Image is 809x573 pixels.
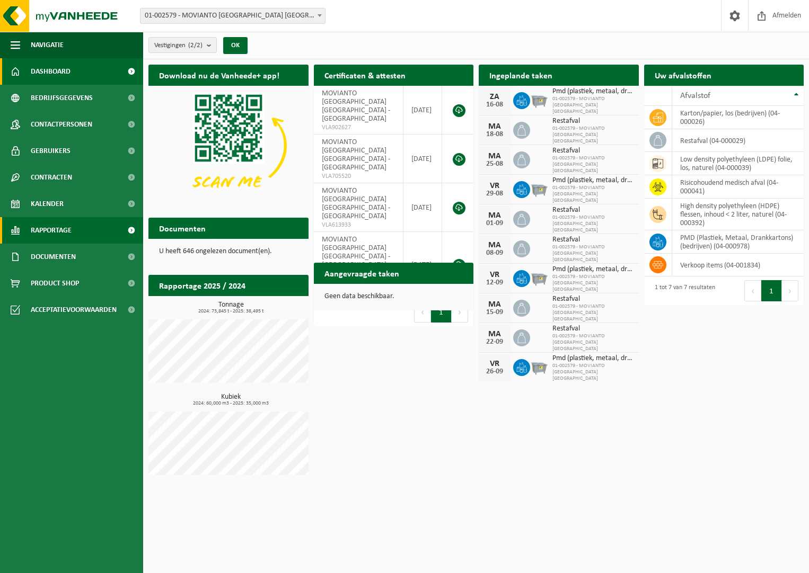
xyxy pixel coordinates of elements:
[154,301,309,314] h3: Tonnage
[322,138,390,172] span: MOVIANTO [GEOGRAPHIC_DATA] [GEOGRAPHIC_DATA] - [GEOGRAPHIC_DATA]
[552,265,634,274] span: Pmd (plastiek, metaal, drankkartons) (bedrijven)
[403,135,442,183] td: [DATE]
[484,360,505,368] div: VR
[188,42,203,49] count: (2/2)
[672,254,804,276] td: verkoop items (04-001834)
[552,87,634,96] span: Pmd (plastiek, metaal, drankkartons) (bedrijven)
[530,357,548,375] img: WB-2500-GAL-GY-01
[314,65,416,85] h2: Certificaten & attesten
[322,187,390,220] span: MOVIANTO [GEOGRAPHIC_DATA] [GEOGRAPHIC_DATA] - [GEOGRAPHIC_DATA]
[552,354,634,363] span: Pmd (plastiek, metaal, drankkartons) (bedrijven)
[484,300,505,309] div: MA
[484,190,505,198] div: 29-08
[484,182,505,190] div: VR
[552,117,634,126] span: Restafval
[552,236,634,244] span: Restafval
[672,106,804,129] td: karton/papier, los (bedrijven) (04-000026)
[484,160,505,168] div: 25-08
[31,58,71,85] span: Dashboard
[672,230,804,254] td: PMD (Plastiek, Metaal, Drankkartons) (bedrijven) (04-000978)
[140,8,325,23] span: 01-002579 - MOVIANTO BELGIUM NV - EREMBODEGEM
[680,92,710,100] span: Afvalstof
[484,93,505,101] div: ZA
[31,111,92,138] span: Contactpersonen
[148,275,256,296] h2: Rapportage 2025 / 2024
[484,330,505,338] div: MA
[552,155,634,174] span: 01-002579 - MOVIANTO [GEOGRAPHIC_DATA] [GEOGRAPHIC_DATA]
[154,38,203,53] span: Vestigingen
[782,280,798,301] button: Next
[31,217,72,244] span: Rapportage
[672,129,804,152] td: restafval (04-000029)
[552,176,634,185] span: Pmd (plastiek, metaal, drankkartons) (bedrijven)
[484,271,505,279] div: VR
[322,123,395,132] span: VLA902627
[403,183,442,232] td: [DATE]
[552,244,634,263] span: 01-002579 - MOVIANTO [GEOGRAPHIC_DATA] [GEOGRAPHIC_DATA]
[552,325,634,333] span: Restafval
[552,363,634,382] span: 01-002579 - MOVIANTO [GEOGRAPHIC_DATA] [GEOGRAPHIC_DATA]
[484,131,505,138] div: 18-08
[484,309,505,316] div: 15-09
[403,86,442,135] td: [DATE]
[672,152,804,175] td: low density polyethyleen (LDPE) folie, los, naturel (04-000039)
[148,86,309,205] img: Download de VHEPlus App
[484,368,505,375] div: 26-09
[159,248,298,255] p: U heeft 646 ongelezen document(en).
[322,89,390,123] span: MOVIANTO [GEOGRAPHIC_DATA] [GEOGRAPHIC_DATA] - [GEOGRAPHIC_DATA]
[322,236,390,269] span: MOVIANTO [GEOGRAPHIC_DATA] [GEOGRAPHIC_DATA] - [GEOGRAPHIC_DATA]
[148,37,217,53] button: Vestigingen(2/2)
[744,280,761,301] button: Previous
[484,122,505,131] div: MA
[530,91,548,109] img: WB-2500-GAL-GY-01
[140,8,326,24] span: 01-002579 - MOVIANTO BELGIUM NV - EREMBODEGEM
[644,65,722,85] h2: Uw afvalstoffen
[552,185,634,204] span: 01-002579 - MOVIANTO [GEOGRAPHIC_DATA] [GEOGRAPHIC_DATA]
[552,126,634,145] span: 01-002579 - MOVIANTO [GEOGRAPHIC_DATA] [GEOGRAPHIC_DATA]
[552,274,634,293] span: 01-002579 - MOVIANTO [GEOGRAPHIC_DATA] [GEOGRAPHIC_DATA]
[672,175,804,199] td: risicohoudend medisch afval (04-000041)
[530,180,548,198] img: WB-2500-GAL-GY-01
[403,232,442,298] td: [DATE]
[552,206,634,214] span: Restafval
[649,279,715,302] div: 1 tot 7 van 7 resultaten
[154,309,309,314] span: 2024: 73,845 t - 2025: 38,495 t
[552,147,634,155] span: Restafval
[31,244,76,270] span: Documenten
[552,96,634,115] span: 01-002579 - MOVIANTO [GEOGRAPHIC_DATA] [GEOGRAPHIC_DATA]
[314,263,410,283] h2: Aangevraagde taken
[484,338,505,346] div: 22-09
[484,220,505,227] div: 01-09
[484,211,505,220] div: MA
[31,85,93,111] span: Bedrijfsgegevens
[484,152,505,160] div: MA
[31,138,71,164] span: Gebruikers
[324,293,463,300] p: Geen data beschikbaar.
[552,303,634,323] span: 01-002579 - MOVIANTO [GEOGRAPHIC_DATA] [GEOGRAPHIC_DATA]
[672,199,804,230] td: high density polyethyleen (HDPE) flessen, inhoud < 2 liter, naturel (04-000392)
[552,295,634,303] span: Restafval
[31,270,79,297] span: Product Shop
[484,241,505,249] div: MA
[484,101,505,109] div: 16-08
[31,191,64,217] span: Kalender
[484,279,505,286] div: 12-09
[322,172,395,181] span: VLA705520
[230,296,307,317] a: Bekijk rapportage
[322,221,395,229] span: VLA613933
[31,297,117,323] span: Acceptatievoorwaarden
[154,393,309,406] h3: Kubiek
[761,280,782,301] button: 1
[552,214,634,234] span: 01-002579 - MOVIANTO [GEOGRAPHIC_DATA] [GEOGRAPHIC_DATA]
[31,164,72,191] span: Contracten
[31,32,64,58] span: Navigatie
[484,249,505,257] div: 08-09
[552,333,634,352] span: 01-002579 - MOVIANTO [GEOGRAPHIC_DATA] [GEOGRAPHIC_DATA]
[479,65,563,85] h2: Ingeplande taken
[154,401,309,406] span: 2024: 60,000 m3 - 2025: 35,000 m3
[148,65,290,85] h2: Download nu de Vanheede+ app!
[148,218,216,238] h2: Documenten
[530,268,548,286] img: WB-2500-GAL-GY-01
[223,37,248,54] button: OK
